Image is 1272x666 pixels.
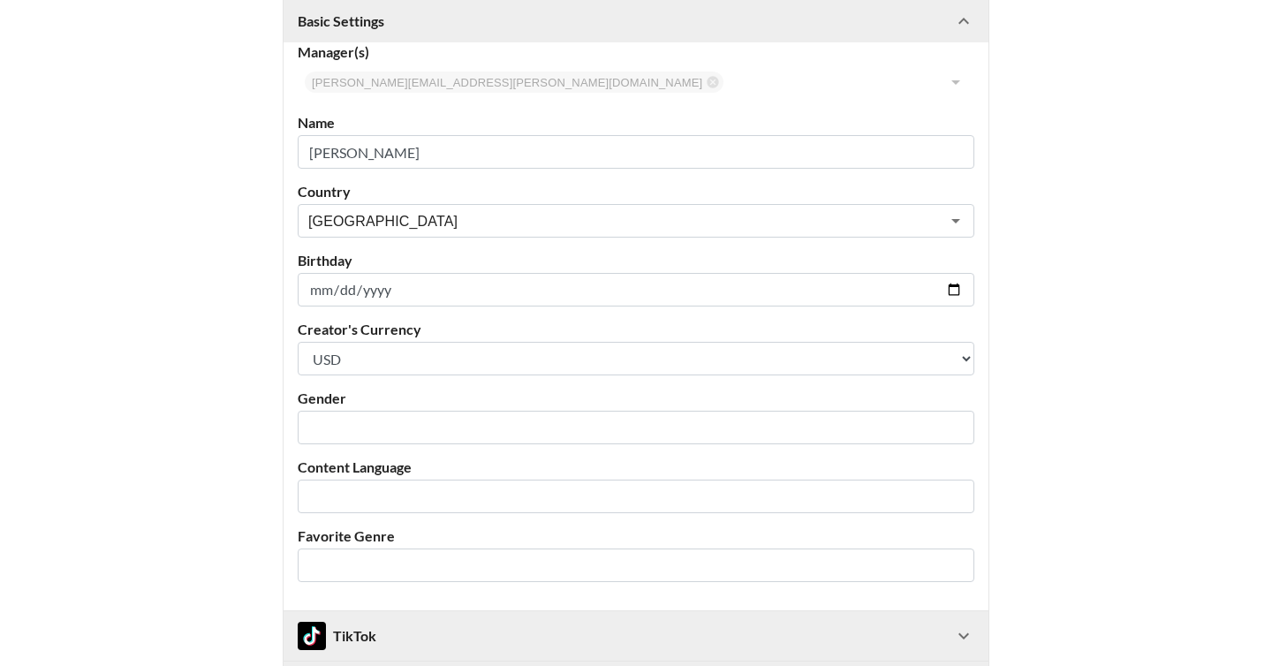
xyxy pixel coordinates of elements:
[298,622,326,650] img: TikTok
[298,390,974,407] label: Gender
[284,611,988,661] div: TikTokTikTok
[298,321,974,338] label: Creator's Currency
[298,252,974,269] label: Birthday
[298,622,376,650] div: TikTok
[298,12,384,30] strong: Basic Settings
[298,183,974,201] label: Country
[298,458,974,476] label: Content Language
[298,114,974,132] label: Name
[298,43,974,61] label: Manager(s)
[943,208,968,233] button: Open
[298,527,974,545] label: Favorite Genre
